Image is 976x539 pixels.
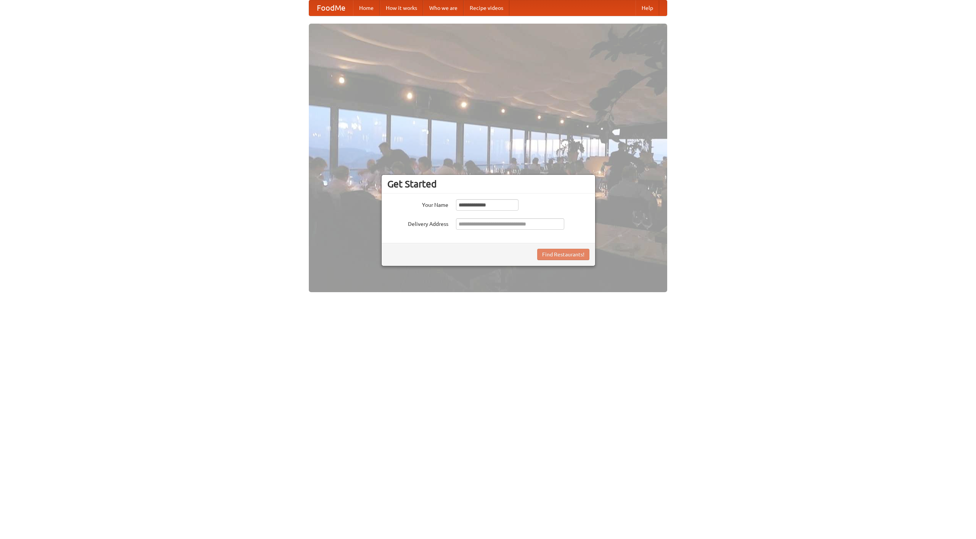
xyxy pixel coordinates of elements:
label: Your Name [387,199,448,209]
a: Home [353,0,380,16]
a: Recipe videos [464,0,509,16]
label: Delivery Address [387,218,448,228]
a: Help [636,0,659,16]
button: Find Restaurants! [537,249,589,260]
a: Who we are [423,0,464,16]
h3: Get Started [387,178,589,190]
a: FoodMe [309,0,353,16]
a: How it works [380,0,423,16]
